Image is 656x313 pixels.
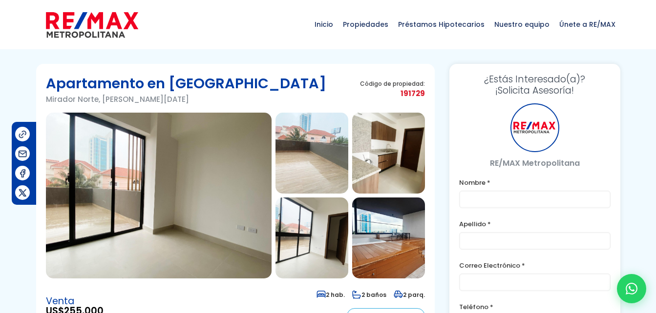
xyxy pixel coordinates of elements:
[275,113,348,194] img: Apartamento en Mirador Norte
[338,10,393,39] span: Propiedades
[394,291,425,299] span: 2 parq.
[18,188,28,198] img: Compartir
[459,259,611,272] label: Correo Electrónico *
[46,113,272,278] img: Apartamento en Mirador Norte
[18,149,28,159] img: Compartir
[310,10,338,39] span: Inicio
[46,296,104,306] span: Venta
[459,176,611,189] label: Nombre *
[459,74,611,96] h3: ¡Solicita Asesoría!
[46,93,326,105] p: Mirador Norte, [PERSON_NAME][DATE]
[317,291,345,299] span: 2 hab.
[46,74,326,93] h1: Apartamento en [GEOGRAPHIC_DATA]
[18,168,28,178] img: Compartir
[352,113,425,194] img: Apartamento en Mirador Norte
[459,74,611,85] span: ¿Estás Interesado(a)?
[18,129,28,139] img: Compartir
[360,80,425,87] span: Código de propiedad:
[46,10,138,39] img: remax-metropolitana-logo
[360,87,425,99] span: 191729
[459,157,611,169] p: RE/MAX Metropolitana
[352,197,425,278] img: Apartamento en Mirador Norte
[459,218,611,230] label: Apellido *
[554,10,620,39] span: Únete a RE/MAX
[489,10,554,39] span: Nuestro equipo
[510,103,559,152] div: RE/MAX Metropolitana
[459,301,611,313] label: Teléfono *
[393,10,489,39] span: Préstamos Hipotecarios
[352,291,386,299] span: 2 baños
[275,197,348,278] img: Apartamento en Mirador Norte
